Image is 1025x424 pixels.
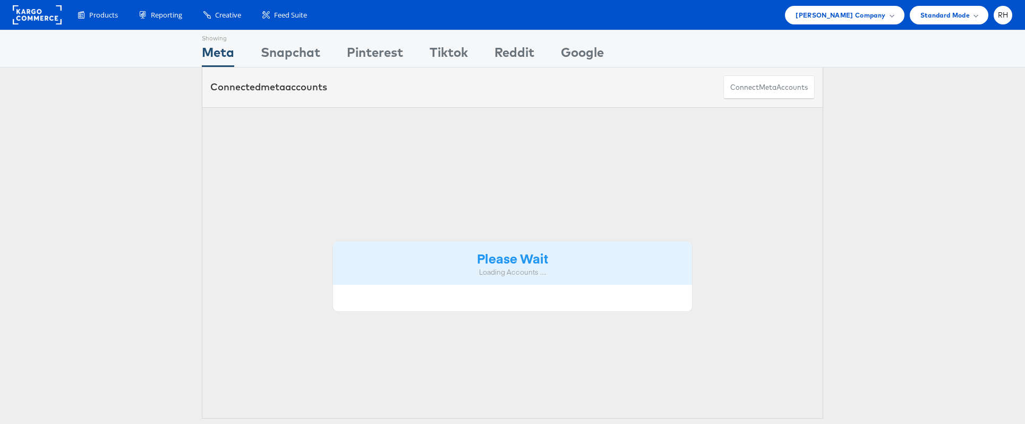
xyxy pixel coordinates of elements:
[796,10,885,21] span: [PERSON_NAME] Company
[920,10,970,21] span: Standard Mode
[494,43,534,67] div: Reddit
[341,267,684,277] div: Loading Accounts ....
[202,43,234,67] div: Meta
[261,81,285,93] span: meta
[274,10,307,20] span: Feed Suite
[561,43,604,67] div: Google
[723,75,815,99] button: ConnectmetaAccounts
[477,249,548,267] strong: Please Wait
[210,80,327,94] div: Connected accounts
[347,43,403,67] div: Pinterest
[151,10,182,20] span: Reporting
[759,82,776,92] span: meta
[430,43,468,67] div: Tiktok
[998,12,1009,19] span: RH
[261,43,320,67] div: Snapchat
[89,10,118,20] span: Products
[215,10,241,20] span: Creative
[202,30,234,43] div: Showing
